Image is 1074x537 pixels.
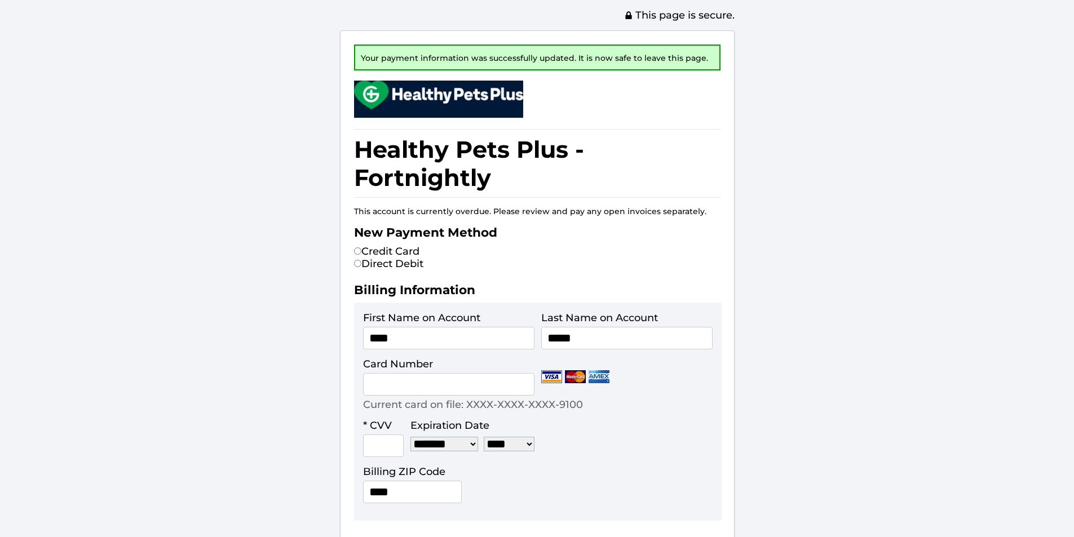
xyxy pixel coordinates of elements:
label: Last Name on Account [541,312,658,324]
span: This page is secure. [624,9,735,21]
label: * CVV [363,419,392,432]
p: Current card on file: XXXX-XXXX-XXXX-9100 [363,398,583,411]
label: Direct Debit [354,258,423,270]
span: Your payment information was successfully updated. It is now safe to leave this page. [361,53,708,63]
img: Amex [589,370,609,383]
img: small.png [354,81,523,109]
label: Card Number [363,358,433,370]
img: Mastercard [565,370,586,383]
label: Billing ZIP Code [363,465,445,478]
img: Visa [541,370,562,383]
label: First Name on Account [363,312,480,324]
label: Credit Card [354,245,419,258]
h2: Billing Information [354,282,721,303]
input: Direct Debit [354,260,361,267]
h2: New Payment Method [354,225,721,245]
label: Expiration Date [410,419,489,432]
input: Credit Card [354,247,361,255]
p: This account is currently overdue. Please review and pay any open invoices separately. [354,206,721,216]
h1: Healthy Pets Plus - Fortnightly [354,129,721,198]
